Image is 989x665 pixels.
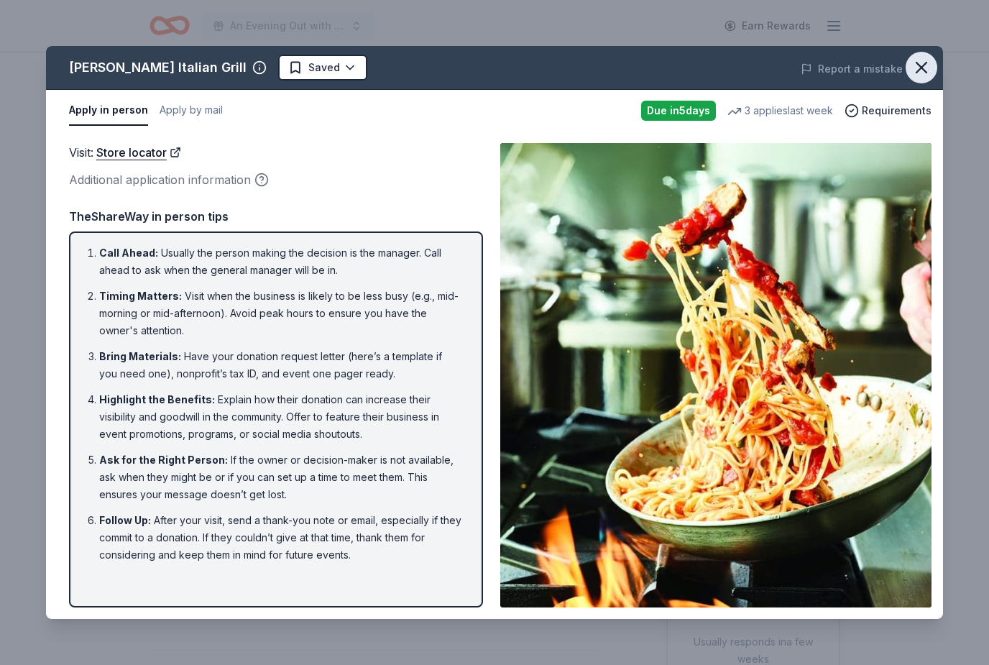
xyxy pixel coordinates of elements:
span: Requirements [862,102,931,119]
button: Report a mistake [801,60,903,78]
li: After your visit, send a thank-you note or email, especially if they commit to a donation. If the... [99,512,461,564]
button: Saved [278,55,367,81]
span: Bring Materials : [99,350,181,362]
li: Usually the person making the decision is the manager. Call ahead to ask when the general manager... [99,244,461,279]
div: 3 applies last week [727,102,833,119]
span: Timing Matters : [99,290,182,302]
li: Explain how their donation can increase their visibility and goodwill in the community. Offer to ... [99,391,461,443]
li: Visit when the business is likely to be less busy (e.g., mid-morning or mid-afternoon). Avoid pea... [99,288,461,339]
div: [PERSON_NAME] Italian Grill [69,56,247,79]
div: Additional application information [69,170,483,189]
span: Call Ahead : [99,247,158,259]
li: If the owner or decision-maker is not available, ask when they might be or if you can set up a ti... [99,451,461,503]
a: Store locator [96,143,181,162]
div: TheShareWay in person tips [69,207,483,226]
div: Visit : [69,143,483,162]
button: Apply by mail [160,96,223,126]
span: Ask for the Right Person : [99,454,228,466]
button: Requirements [845,102,931,119]
span: Saved [308,59,340,76]
div: Due in 5 days [641,101,716,121]
img: Image for Carrabba's Italian Grill [500,143,931,607]
li: Have your donation request letter (here’s a template if you need one), nonprofit’s tax ID, and ev... [99,348,461,382]
span: Highlight the Benefits : [99,393,215,405]
button: Apply in person [69,96,148,126]
span: Follow Up : [99,514,151,526]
